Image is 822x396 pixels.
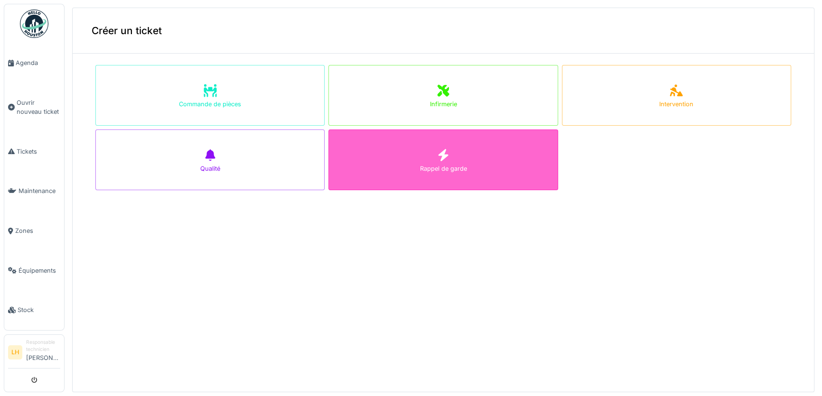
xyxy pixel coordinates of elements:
[8,339,60,368] a: LH Responsable technicien[PERSON_NAME]
[430,100,457,109] div: Infirmerie
[4,251,64,291] a: Équipements
[19,266,60,275] span: Équipements
[4,211,64,251] a: Zones
[26,339,60,353] div: Responsable technicien
[4,132,64,172] a: Tickets
[16,58,60,67] span: Agenda
[18,305,60,314] span: Stock
[4,290,64,330] a: Stock
[17,147,60,156] span: Tickets
[4,83,64,132] a: Ouvrir nouveau ticket
[26,339,60,366] li: [PERSON_NAME]
[17,98,60,116] span: Ouvrir nouveau ticket
[8,345,22,359] li: LH
[200,164,220,173] div: Qualité
[659,100,693,109] div: Intervention
[15,226,60,235] span: Zones
[20,9,48,38] img: Badge_color-CXgf-gQk.svg
[73,8,814,54] div: Créer un ticket
[420,164,467,173] div: Rappel de garde
[4,171,64,211] a: Maintenance
[19,186,60,195] span: Maintenance
[4,43,64,83] a: Agenda
[179,100,241,109] div: Commande de pièces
